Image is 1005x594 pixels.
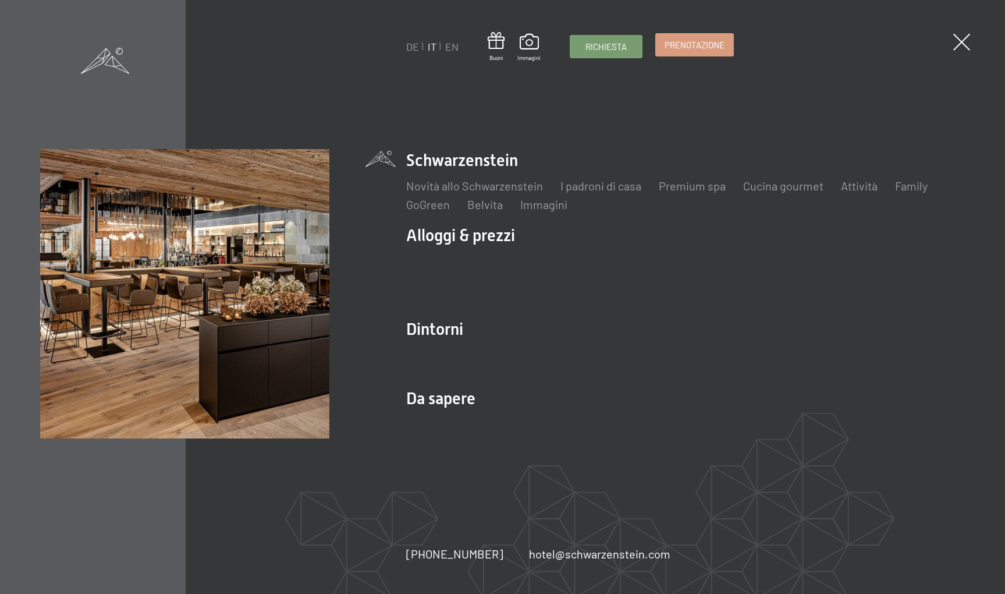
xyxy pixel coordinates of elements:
a: Immagini [520,197,567,211]
a: DE [406,40,419,53]
span: Buoni [488,54,505,62]
a: Attività [841,179,878,193]
a: EN [445,40,459,53]
a: Prenotazione [656,34,733,56]
a: [PHONE_NUMBER] [406,546,503,562]
span: Prenotazione [665,39,725,51]
a: IT [428,40,436,53]
span: Richiesta [585,41,627,53]
a: hotel@schwarzenstein.com [529,546,670,562]
span: Immagini [517,54,541,62]
a: Buoni [488,32,505,62]
span: [PHONE_NUMBER] [406,547,503,561]
a: Premium spa [659,179,726,193]
a: GoGreen [406,197,450,211]
a: Cucina gourmet [743,179,823,193]
a: Belvita [467,197,503,211]
img: Hotel Benessere SCHWARZENSTEIN – Trentino Alto Adige Dolomiti [40,149,329,439]
a: Richiesta [570,36,642,58]
a: Novità allo Schwarzenstein [406,179,543,193]
a: Immagini [517,34,541,62]
a: Family [895,179,928,193]
a: I padroni di casa [560,179,641,193]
